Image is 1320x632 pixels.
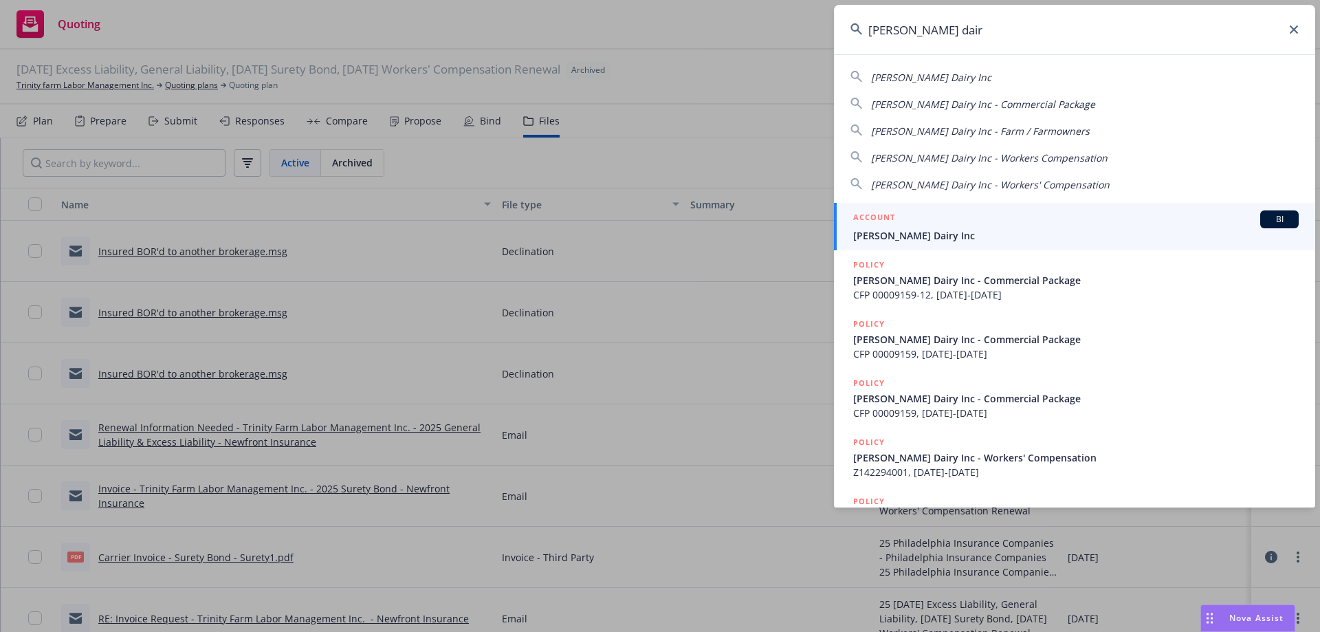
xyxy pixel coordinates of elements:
span: [PERSON_NAME] Dairy Inc - Commercial Package [853,391,1299,406]
h5: ACCOUNT [853,210,895,227]
a: POLICY[PERSON_NAME] Dairy Inc - Commercial PackageCFP 00009159, [DATE]-[DATE] [834,309,1315,369]
span: [PERSON_NAME] Dairy Inc [853,228,1299,243]
span: [PERSON_NAME] Dairy Inc - Farm / Farmowners [871,124,1090,138]
span: Z142294001, [DATE]-[DATE] [853,465,1299,479]
span: Nova Assist [1229,612,1284,624]
a: POLICY[PERSON_NAME] Dairy Inc - Commercial PackageCFP 00009159, [DATE]-[DATE] [834,369,1315,428]
span: [PERSON_NAME] Dairy Inc - Commercial Package [871,98,1095,111]
h5: POLICY [853,435,885,449]
span: [PERSON_NAME] Dairy Inc - Workers' Compensation [853,450,1299,465]
span: [PERSON_NAME] Dairy Inc [871,71,991,84]
h5: POLICY [853,258,885,272]
div: Drag to move [1201,605,1218,631]
a: POLICY[PERSON_NAME] Dairy Inc - Commercial PackageCFP 00009159-12, [DATE]-[DATE] [834,250,1315,309]
span: [PERSON_NAME] Dairy Inc - Commercial Package [853,332,1299,347]
span: CFP 00009159, [DATE]-[DATE] [853,406,1299,420]
span: CFP 00009159, [DATE]-[DATE] [853,347,1299,361]
span: BI [1266,213,1293,226]
span: [PERSON_NAME] Dairy Inc - Commercial Package [853,273,1299,287]
span: [PERSON_NAME] Dairy Inc - Workers Compensation [871,151,1108,164]
h5: POLICY [853,494,885,508]
a: ACCOUNTBI[PERSON_NAME] Dairy Inc [834,203,1315,250]
a: POLICY[PERSON_NAME] Dairy Inc - Workers' CompensationZ142294001, [DATE]-[DATE] [834,428,1315,487]
span: CFP 00009159-12, [DATE]-[DATE] [853,287,1299,302]
h5: POLICY [853,376,885,390]
h5: POLICY [853,317,885,331]
span: [PERSON_NAME] Dairy Inc - Workers' Compensation [871,178,1110,191]
input: Search... [834,5,1315,54]
button: Nova Assist [1200,604,1295,632]
a: POLICY [834,487,1315,546]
